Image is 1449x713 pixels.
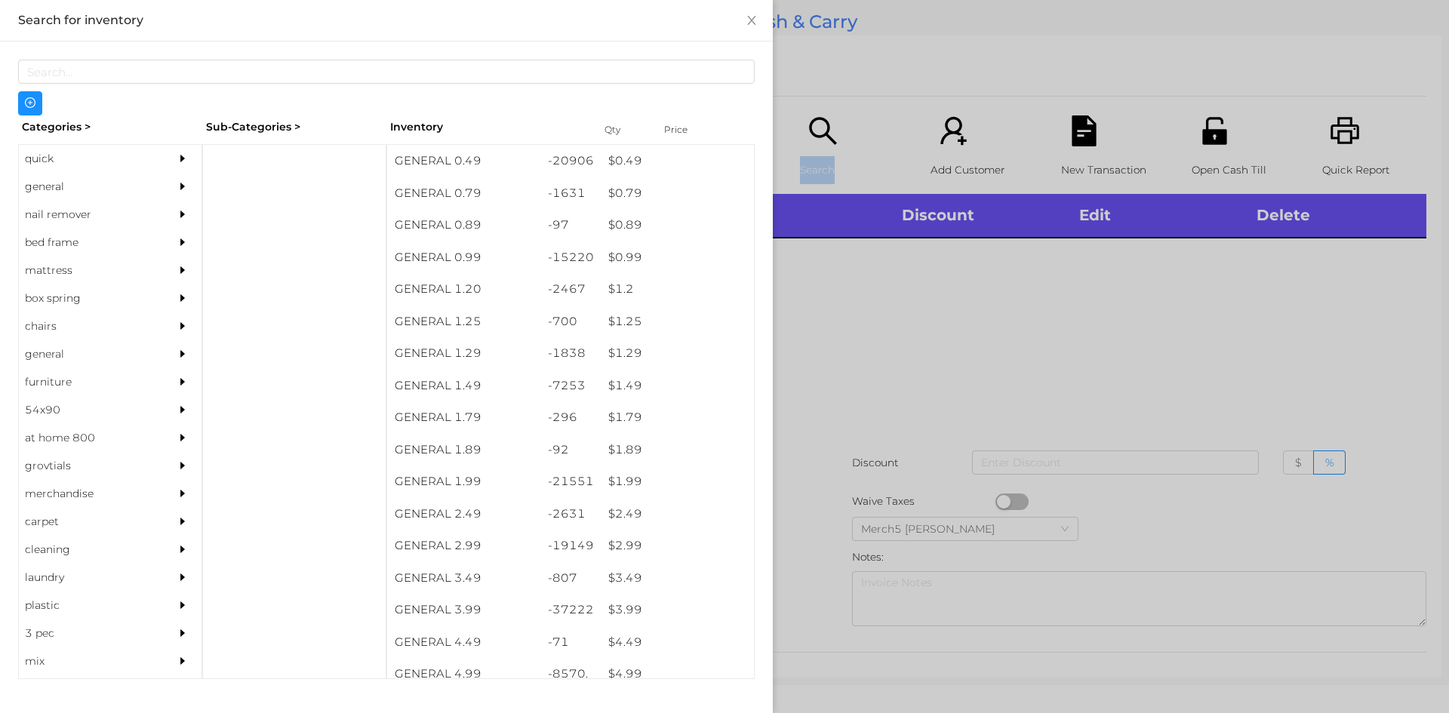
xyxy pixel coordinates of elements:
div: merchandise [19,480,156,508]
div: $ 0.89 [601,209,754,241]
input: Search... [18,60,755,84]
div: GENERAL 1.29 [387,337,540,370]
div: general [19,173,156,201]
div: $ 4.99 [601,658,754,690]
div: -2631 [540,498,601,530]
div: GENERAL 0.99 [387,241,540,274]
div: Inventory [390,119,586,135]
div: 3 pec [19,619,156,647]
i: icon: caret-right [177,349,188,359]
div: Categories > [18,115,202,139]
div: GENERAL 1.99 [387,466,540,498]
div: -1631 [540,177,601,210]
div: -700 [540,306,601,338]
div: chairs [19,312,156,340]
i: icon: caret-right [177,488,188,499]
div: -21551 [540,466,601,498]
div: -15220 [540,241,601,274]
div: -71 [540,626,601,659]
div: cleaning [19,536,156,564]
div: Sub-Categories > [202,115,386,139]
div: $ 1.49 [601,370,754,402]
i: icon: caret-right [177,544,188,555]
div: $ 4.49 [601,626,754,659]
div: nail remover [19,201,156,229]
div: GENERAL 1.89 [387,434,540,466]
div: $ 2.99 [601,530,754,562]
i: icon: caret-right [177,600,188,610]
div: -19149 [540,530,601,562]
div: 54x90 [19,396,156,424]
div: box spring [19,284,156,312]
i: icon: caret-right [177,376,188,387]
div: -2467 [540,273,601,306]
div: -97 [540,209,601,241]
div: $ 1.25 [601,306,754,338]
div: mattress [19,257,156,284]
div: grovtials [19,452,156,480]
div: Search for inventory [18,12,755,29]
div: -807 [540,562,601,595]
div: GENERAL 3.49 [387,562,540,595]
div: -37222 [540,594,601,626]
div: $ 2.49 [601,498,754,530]
div: GENERAL 0.79 [387,177,540,210]
div: appliances [19,675,156,703]
i: icon: caret-right [177,181,188,192]
div: $ 1.29 [601,337,754,370]
div: -20906 [540,145,601,177]
div: GENERAL 4.49 [387,626,540,659]
div: $ 0.49 [601,145,754,177]
i: icon: caret-right [177,572,188,582]
div: plastic [19,592,156,619]
div: -7253 [540,370,601,402]
div: GENERAL 2.49 [387,498,540,530]
i: icon: caret-right [177,460,188,471]
i: icon: caret-right [177,432,188,443]
div: GENERAL 1.20 [387,273,540,306]
div: GENERAL 0.49 [387,145,540,177]
i: icon: caret-right [177,293,188,303]
div: $ 1.89 [601,434,754,466]
div: $ 1.2 [601,273,754,306]
i: icon: caret-right [177,656,188,666]
div: $ 3.99 [601,594,754,626]
div: $ 0.99 [601,241,754,274]
div: quick [19,145,156,173]
div: -296 [540,401,601,434]
div: -92 [540,434,601,466]
button: icon: plus-circle [18,91,42,115]
div: $ 3.49 [601,562,754,595]
div: GENERAL 1.25 [387,306,540,338]
div: -8570.5 [540,658,601,707]
div: GENERAL 2.99 [387,530,540,562]
div: at home 800 [19,424,156,452]
div: bed frame [19,229,156,257]
i: icon: caret-right [177,404,188,415]
div: furniture [19,368,156,396]
div: mix [19,647,156,675]
div: -1838 [540,337,601,370]
div: GENERAL 1.79 [387,401,540,434]
i: icon: caret-right [177,153,188,164]
div: Price [660,119,721,140]
div: general [19,340,156,368]
div: $ 1.99 [601,466,754,498]
div: GENERAL 0.89 [387,209,540,241]
div: $ 0.79 [601,177,754,210]
div: laundry [19,564,156,592]
div: $ 1.79 [601,401,754,434]
i: icon: close [746,14,758,26]
i: icon: caret-right [177,516,188,527]
div: GENERAL 1.49 [387,370,540,402]
i: icon: caret-right [177,237,188,247]
i: icon: caret-right [177,628,188,638]
div: carpet [19,508,156,536]
i: icon: caret-right [177,265,188,275]
div: GENERAL 4.99 [387,658,540,690]
div: Qty [601,119,646,140]
i: icon: caret-right [177,321,188,331]
div: GENERAL 3.99 [387,594,540,626]
i: icon: caret-right [177,209,188,220]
